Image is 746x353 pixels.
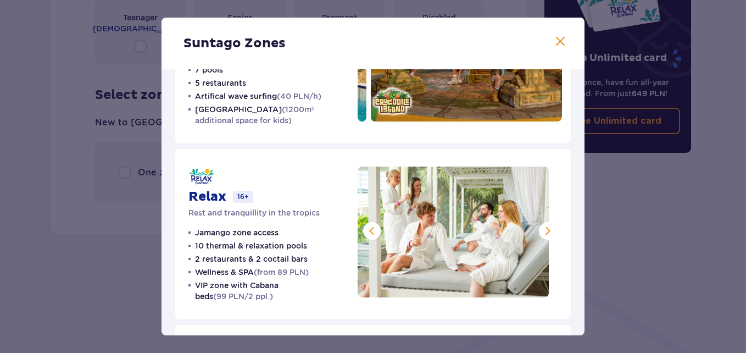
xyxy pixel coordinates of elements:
p: Suntago Zones [183,35,286,52]
span: (99 PLN/2 ppl.) [213,292,273,301]
img: Relax logo [188,167,215,186]
p: Artifical wave surfing [195,91,321,102]
p: 10 thermal & relaxation pools [195,240,307,251]
p: 7 pools [195,64,223,75]
p: [GEOGRAPHIC_DATA] [195,104,344,126]
p: Rest and tranquillity in the tropics [188,207,320,218]
p: VIP zone with Cabana beds [195,280,344,302]
p: Wellness & SPA [195,267,309,278]
span: (40 PLN/h) [277,92,321,101]
p: 16+ [233,191,253,203]
p: Relax [188,189,226,205]
span: (from 89 PLN) [254,268,309,277]
p: 5 restaurants [195,78,246,89]
p: Jamango zone access [195,227,279,238]
img: Relax [358,167,549,297]
p: 2 restaurants & 2 coctail bars [195,253,308,264]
